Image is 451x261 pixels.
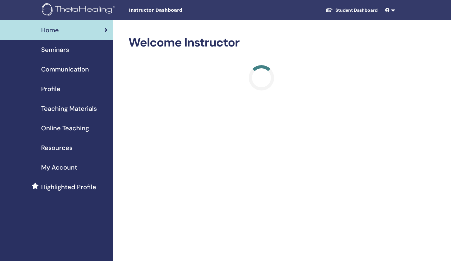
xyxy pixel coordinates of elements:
span: Instructor Dashboard [129,7,224,14]
span: Teaching Materials [41,104,97,113]
span: Seminars [41,45,69,54]
span: Resources [41,143,72,152]
span: Home [41,25,59,35]
span: My Account [41,163,77,172]
span: Profile [41,84,60,94]
a: Student Dashboard [320,4,383,16]
img: graduation-cap-white.svg [325,7,333,13]
h2: Welcome Instructor [128,35,394,50]
span: Highlighted Profile [41,182,96,192]
span: Online Teaching [41,123,89,133]
span: Communication [41,65,89,74]
img: logo.png [42,3,117,17]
